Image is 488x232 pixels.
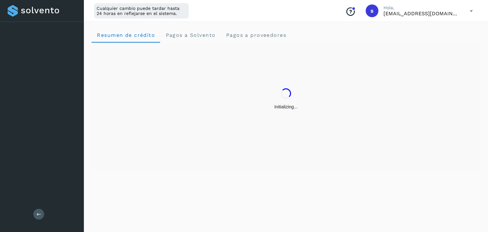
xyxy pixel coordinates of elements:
[226,32,286,38] span: Pagos a proveedores
[94,3,189,18] div: Cualquier cambio puede tardar hasta 24 horas en reflejarse en el sistema.
[97,32,155,38] span: Resumen de crédito
[383,10,460,17] p: selma@enviopack.com
[165,32,215,38] span: Pagos a Solvento
[383,5,460,10] p: Hola,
